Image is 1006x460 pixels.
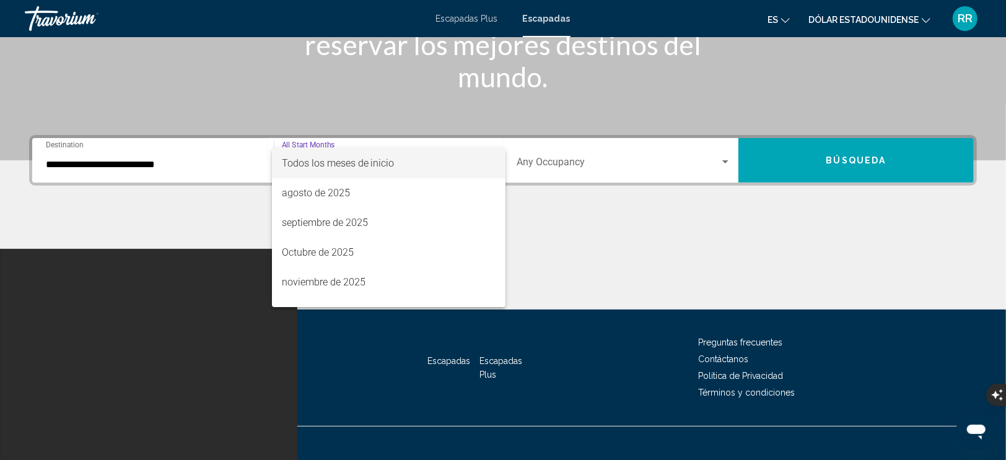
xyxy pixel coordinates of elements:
[282,246,354,258] font: Octubre de 2025
[282,187,350,199] font: agosto de 2025
[282,306,362,318] font: diciembre de 2025
[282,217,368,228] font: septiembre de 2025
[956,410,996,450] iframe: Botón para iniciar la ventana de mensajería
[282,276,365,288] font: noviembre de 2025
[282,157,395,169] font: Todos los meses de inicio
